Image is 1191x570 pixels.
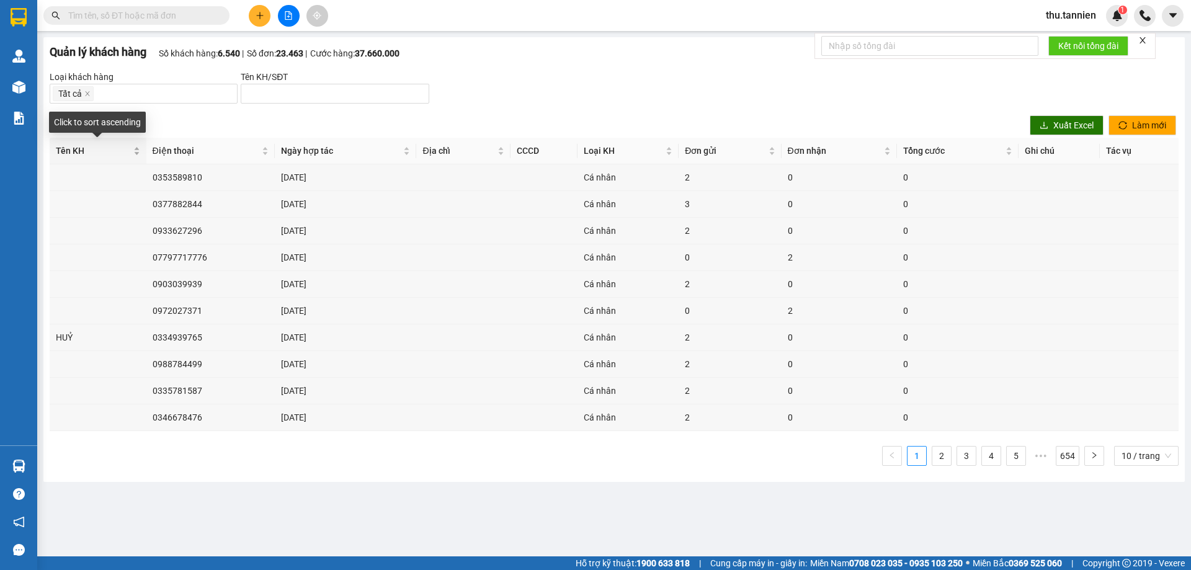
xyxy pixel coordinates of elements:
td: 0972027371 [146,298,275,324]
li: 654 [1056,446,1079,466]
div: 0 [903,304,1012,318]
div: 0 [903,224,1012,238]
div: 2 [685,411,775,424]
span: Tổng cước [903,144,1003,158]
span: Ngày hợp tác [281,144,401,158]
div: 2 [685,384,775,398]
td: 07797717776 [146,244,275,271]
div: 0 [903,251,1012,264]
li: Trang Trước [882,446,902,466]
strong: 23.463 [276,48,303,58]
span: Tất cả [53,86,94,101]
td: 0334939765 [146,324,275,351]
div: 0 [903,331,1012,344]
button: right [1084,446,1104,466]
span: plus [256,11,264,20]
div: [DATE] [281,331,411,344]
div: 0 [788,197,891,211]
div: 2 [788,304,891,318]
td: 0353589810 [146,164,275,191]
span: Số khách hàng: [159,48,218,58]
td: 0903039939 [146,271,275,298]
th: CCCD [511,138,578,164]
div: Cá nhân [584,357,672,371]
span: Xuất Excel [1053,118,1094,132]
div: [DATE] [281,384,411,398]
span: Đơn nhận [788,144,882,158]
div: 0 [788,224,891,238]
span: close [1138,36,1147,45]
button: file-add [278,5,300,27]
a: 5 [1007,447,1025,465]
span: Loại KH [584,144,663,158]
strong: 1900 633 818 [636,558,690,568]
div: [DATE] [281,411,411,424]
th: Ghi chú [1019,138,1100,164]
span: Miền Bắc [973,556,1062,570]
span: left [888,452,896,459]
img: logo-vxr [11,8,27,27]
a: 3 [957,447,976,465]
span: Cước hàng: [310,48,355,58]
span: Tất cả [58,87,82,100]
button: syncLàm mới [1108,115,1176,135]
li: 2 [932,446,952,466]
div: 0 [788,411,891,424]
div: Cá nhân [584,384,672,398]
span: question-circle [13,488,25,500]
span: Điện thoại [153,144,259,158]
div: 0 [685,251,775,264]
td: 0988784499 [146,351,275,378]
span: caret-down [1167,10,1179,21]
li: 5 [1006,446,1026,466]
button: plus [249,5,270,27]
div: [DATE] [281,197,411,211]
div: 3 [685,197,775,211]
span: file-add [284,11,293,20]
strong: 0369 525 060 [1009,558,1062,568]
div: 0 [685,304,775,318]
li: 4 [981,446,1001,466]
span: Tên KH [56,144,131,158]
button: left [882,446,902,466]
div: Cá nhân [584,411,672,424]
div: 0 [788,384,891,398]
div: 2 [685,357,775,371]
li: Trang Kế [1084,446,1104,466]
div: Loại khách hàng [50,70,238,84]
span: copyright [1122,559,1131,568]
span: Địa chỉ [422,144,495,158]
span: notification [13,516,25,528]
li: Đến 5 Trang Kế [1031,446,1051,466]
span: | [699,556,701,570]
div: [DATE] [281,304,411,318]
span: close [84,91,91,98]
div: [DATE] [281,171,411,184]
div: Cá nhân [584,304,672,318]
div: Cá nhân [584,251,672,264]
img: icon-new-feature [1112,10,1123,21]
th: Tác vụ [1100,138,1179,164]
img: phone-icon [1140,10,1151,21]
a: 2 [932,447,951,465]
td: 0933627296 [146,218,275,244]
strong: 37.660.000 [355,48,399,58]
a: 654 [1056,447,1079,465]
span: message [13,544,25,556]
div: 2 [685,331,775,344]
div: 0 [788,277,891,291]
div: 2 [685,171,775,184]
div: 0 [903,411,1012,424]
div: 0 [903,277,1012,291]
span: | [1071,556,1073,570]
div: 0 [788,357,891,371]
div: Cá nhân [584,171,672,184]
td: 0346678476 [146,404,275,431]
div: [DATE] [281,224,411,238]
div: Cá nhân [584,197,672,211]
div: Cá nhân [584,224,672,238]
td: 0335781587 [146,378,275,404]
input: Nhập số tổng đài [821,36,1038,56]
span: ••• [1031,446,1051,466]
strong: 0708 023 035 - 0935 103 250 [849,558,963,568]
